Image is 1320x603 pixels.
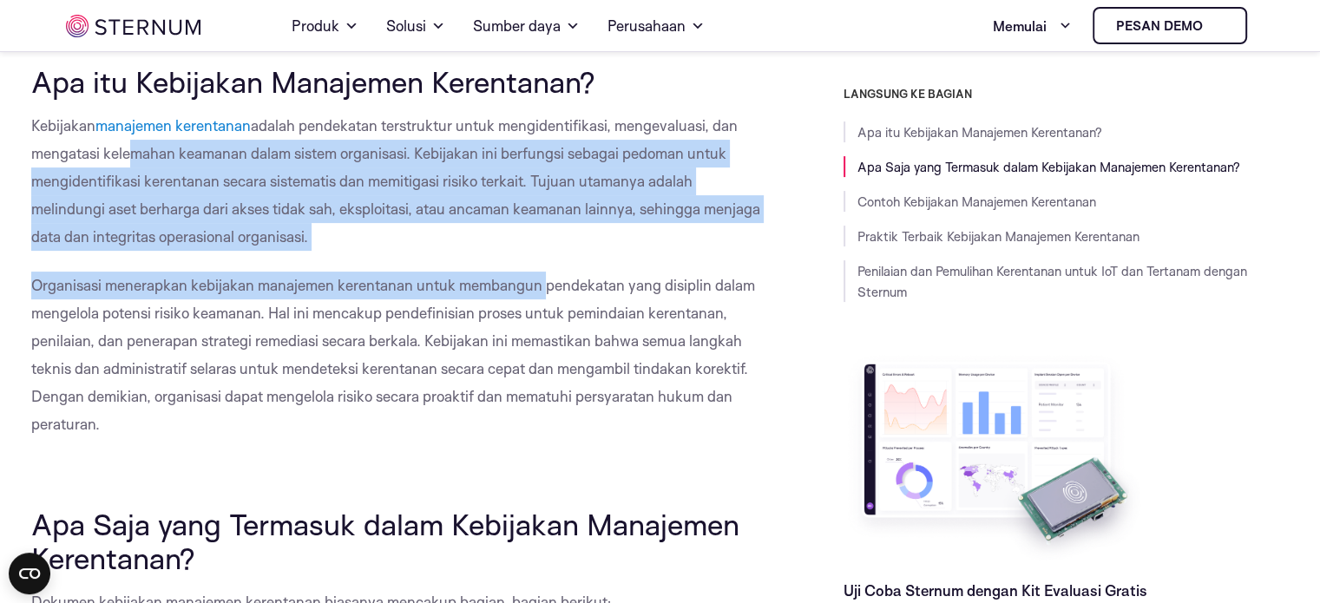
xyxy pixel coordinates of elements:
img: Uji Coba Sternum dengan Kit Evaluasi Gratis [844,351,1147,567]
button: Open CMP widget [9,553,50,594]
font: Kebijakan [31,116,95,134]
a: Penilaian dan Pemulihan Kerentanan untuk IoT dan Tertanam dengan Sternum [857,263,1247,300]
a: Apa itu Kebijakan Manajemen Kerentanan? [857,124,1102,141]
a: Contoh Kebijakan Manajemen Kerentanan [857,193,1096,210]
font: Apa Saja yang Termasuk dalam Kebijakan Manajemen Kerentanan? [31,506,739,575]
img: tulang dada iot [66,15,200,37]
a: manajemen kerentanan [95,116,251,134]
font: Produk [292,16,339,35]
font: Sumber daya [473,16,561,35]
a: Pesan demo [1093,7,1247,44]
font: adalah pendekatan terstruktur untuk mengidentifikasi, mengevaluasi, dan mengatasi kelemahan keama... [31,116,760,246]
a: Praktik Terbaik Kebijakan Manajemen Kerentanan [857,228,1139,245]
font: Organisasi menerapkan kebijakan manajemen kerentanan untuk membangun pendekatan yang disiplin dal... [31,276,755,433]
font: Solusi [386,16,426,35]
a: Memulai [993,9,1072,43]
img: tulang dada iot [1210,19,1224,33]
a: Uji Coba Sternum dengan Kit Evaluasi Gratis [844,581,1147,600]
font: LANGSUNG KE BAGIAN [844,87,972,101]
font: Perusahaan [607,16,686,35]
font: Memulai [993,17,1047,35]
font: Apa itu Kebijakan Manajemen Kerentanan? [31,63,595,100]
font: Pesan demo [1116,17,1203,34]
a: Apa Saja yang Termasuk dalam Kebijakan Manajemen Kerentanan? [857,159,1240,175]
